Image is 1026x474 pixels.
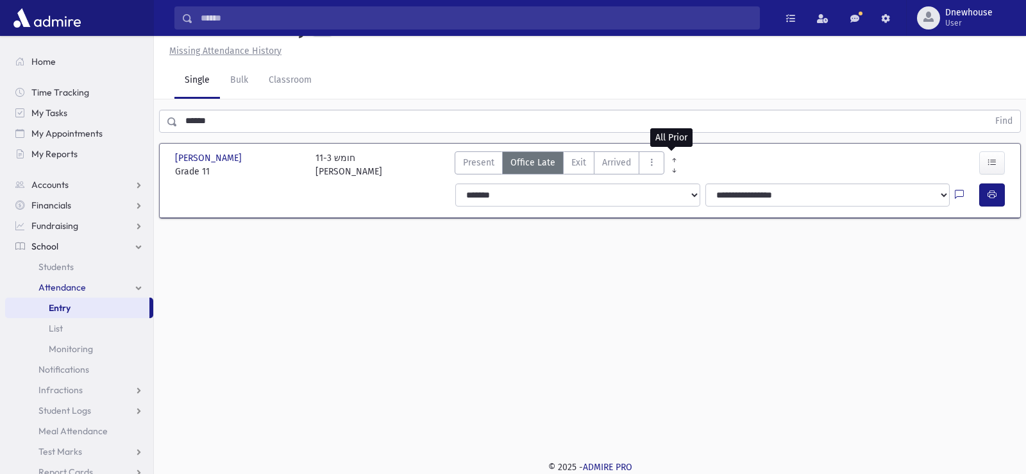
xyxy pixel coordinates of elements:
[31,128,103,139] span: My Appointments
[31,179,69,190] span: Accounts
[5,195,153,216] a: Financials
[602,156,631,169] span: Arrived
[5,82,153,103] a: Time Tracking
[38,405,91,416] span: Student Logs
[5,421,153,441] a: Meal Attendance
[31,107,67,119] span: My Tasks
[5,123,153,144] a: My Appointments
[38,364,89,375] span: Notifications
[463,156,494,169] span: Present
[571,156,586,169] span: Exit
[650,128,693,147] div: All Prior
[38,282,86,293] span: Attendance
[5,277,153,298] a: Attendance
[315,151,382,178] div: 11-3 חומש [PERSON_NAME]
[988,110,1020,132] button: Find
[49,343,93,355] span: Monitoring
[5,174,153,195] a: Accounts
[31,148,78,160] span: My Reports
[38,261,74,273] span: Students
[174,63,220,99] a: Single
[38,384,83,396] span: Infractions
[169,46,282,56] u: Missing Attendance History
[193,6,759,30] input: Search
[31,56,56,67] span: Home
[5,216,153,236] a: Fundraising
[945,18,993,28] span: User
[510,156,555,169] span: Office Late
[5,103,153,123] a: My Tasks
[5,339,153,359] a: Monitoring
[175,151,244,165] span: [PERSON_NAME]
[31,241,58,252] span: School
[220,63,258,99] a: Bulk
[31,220,78,232] span: Fundraising
[258,63,322,99] a: Classroom
[455,151,664,178] div: AttTypes
[31,87,89,98] span: Time Tracking
[5,318,153,339] a: List
[5,400,153,421] a: Student Logs
[49,323,63,334] span: List
[31,199,71,211] span: Financials
[945,8,993,18] span: Dnewhouse
[5,51,153,72] a: Home
[10,5,84,31] img: AdmirePro
[5,380,153,400] a: Infractions
[5,441,153,462] a: Test Marks
[38,425,108,437] span: Meal Attendance
[5,144,153,164] a: My Reports
[164,46,282,56] a: Missing Attendance History
[5,236,153,257] a: School
[174,461,1005,474] div: © 2025 -
[38,446,82,457] span: Test Marks
[5,298,149,318] a: Entry
[175,165,303,178] span: Grade 11
[5,257,153,277] a: Students
[49,302,71,314] span: Entry
[5,359,153,380] a: Notifications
